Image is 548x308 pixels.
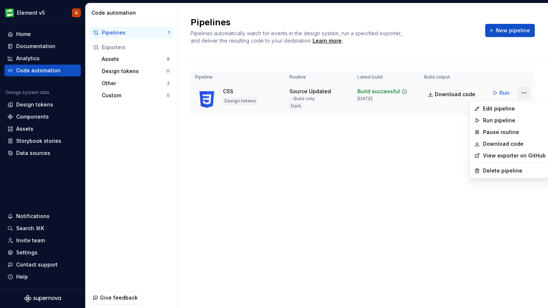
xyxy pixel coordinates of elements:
[483,140,546,148] a: Download code
[483,152,546,159] a: View exporter on GitHub
[483,105,546,112] div: Edit pipeline
[483,117,546,124] div: Run pipeline
[483,128,546,136] div: Pause routine
[483,167,546,174] div: Delete pipeline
